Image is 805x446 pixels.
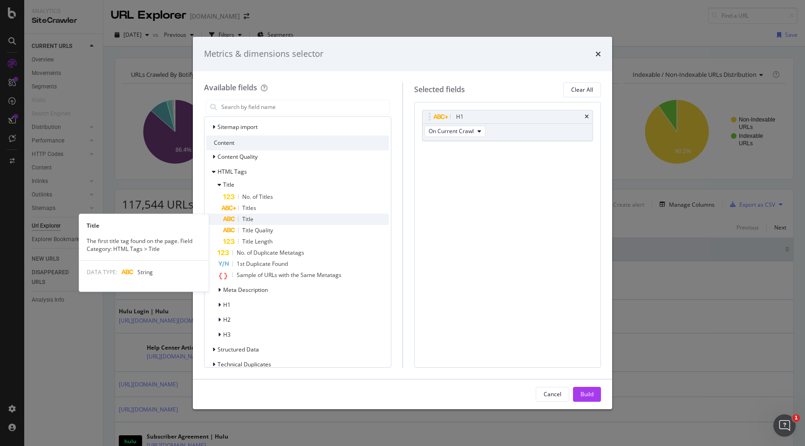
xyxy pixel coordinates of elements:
span: Title [242,215,253,223]
div: times [595,48,601,60]
div: Cancel [544,390,561,398]
span: Sitemap import [218,123,258,131]
div: Available fields [204,82,257,93]
span: Title [223,181,234,189]
input: Search by field name [220,100,389,114]
button: Clear All [563,82,601,97]
span: Titles [242,204,256,212]
span: Title Quality [242,226,273,234]
span: Content Quality [218,153,258,161]
button: Build [573,387,601,402]
div: Build [580,390,594,398]
div: H1timesOn Current Crawl [422,110,594,141]
button: Cancel [536,387,569,402]
span: Technical Duplicates [218,360,271,368]
span: No. of Duplicate Metatags [237,249,304,257]
div: Selected fields [414,84,465,95]
div: The first title tag found on the page. Field Category: HTML Tags > Title [79,237,209,253]
div: Title [79,222,209,230]
span: Sample of URLs with the Same Metatags [237,271,341,279]
iframe: Intercom live chat [773,414,796,437]
span: On Current Crawl [429,127,474,135]
span: Title Length [242,237,273,245]
div: Metrics & dimensions selector [204,48,323,60]
span: Structured Data [218,345,259,353]
div: Clear All [571,86,593,94]
span: 1 [792,414,800,422]
span: H1 [223,301,231,309]
div: modal [193,37,612,409]
span: No. of Titles [242,193,273,201]
span: Meta Description [223,286,268,294]
span: H2 [223,316,231,324]
span: 1st Duplicate Found [237,260,288,268]
div: Content [206,135,389,150]
button: On Current Crawl [424,126,485,137]
div: H1 [456,112,464,122]
div: times [585,114,589,120]
span: H3 [223,331,231,338]
span: HTML Tags [218,168,247,176]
